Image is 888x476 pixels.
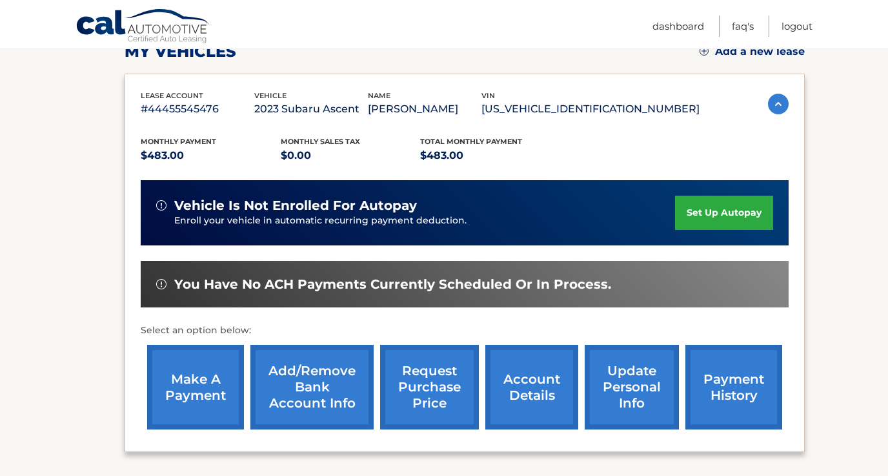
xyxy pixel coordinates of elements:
[281,147,421,165] p: $0.00
[141,100,254,118] p: #44455545476
[481,91,495,100] span: vin
[156,200,166,211] img: alert-white.svg
[156,279,166,289] img: alert-white.svg
[585,345,679,429] a: update personal info
[125,42,236,61] h2: my vehicles
[380,345,479,429] a: request purchase price
[174,198,417,214] span: vehicle is not enrolled for autopay
[485,345,578,429] a: account details
[685,345,782,429] a: payment history
[141,137,216,146] span: Monthly Payment
[174,276,611,293] span: You have no ACH payments currently scheduled or in process.
[368,100,481,118] p: [PERSON_NAME]
[76,8,211,46] a: Cal Automotive
[768,94,789,114] img: accordion-active.svg
[732,16,754,37] a: FAQ's
[652,16,704,37] a: Dashboard
[141,323,789,338] p: Select an option below:
[675,196,773,230] a: set up autopay
[254,91,287,100] span: vehicle
[147,345,244,429] a: make a payment
[141,91,203,100] span: lease account
[174,214,675,228] p: Enroll your vehicle in automatic recurring payment deduction.
[368,91,390,100] span: name
[700,47,709,56] img: add.svg
[281,137,360,146] span: Monthly sales Tax
[250,345,374,429] a: Add/Remove bank account info
[420,137,522,146] span: Total Monthly Payment
[782,16,812,37] a: Logout
[700,45,805,58] a: Add a new lease
[254,100,368,118] p: 2023 Subaru Ascent
[141,147,281,165] p: $483.00
[420,147,560,165] p: $483.00
[481,100,700,118] p: [US_VEHICLE_IDENTIFICATION_NUMBER]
